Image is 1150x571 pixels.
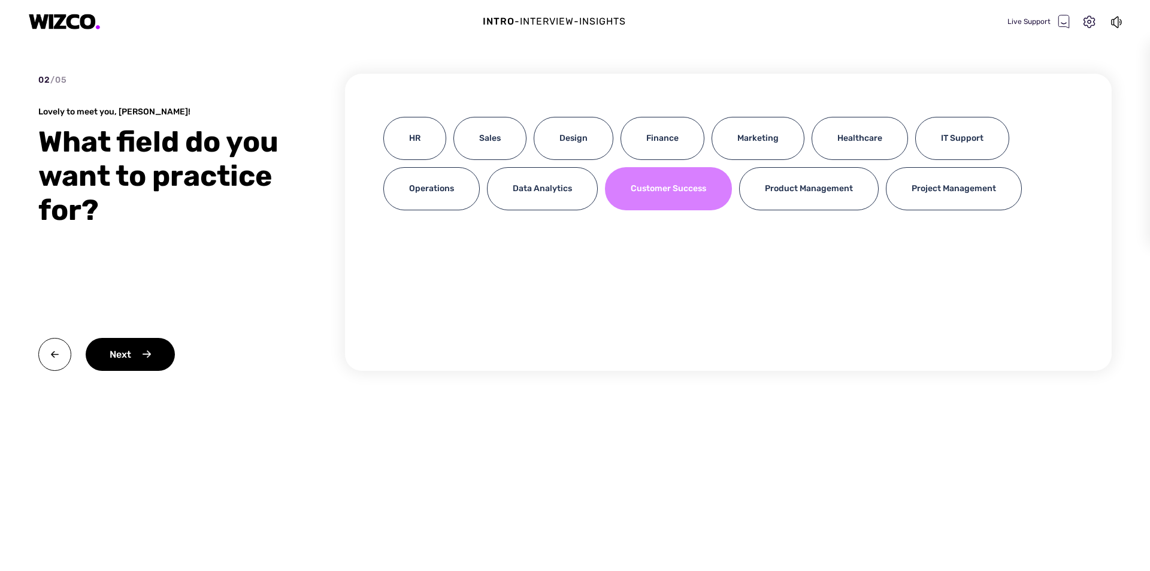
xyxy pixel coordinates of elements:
div: HR [383,117,446,160]
div: IT Support [915,117,1009,160]
div: 02 [38,74,67,86]
div: Interview [520,14,574,29]
div: Data Analytics [487,167,598,210]
div: Marketing [712,117,804,160]
div: Finance [621,117,704,160]
div: - [515,14,520,29]
div: Design [534,117,613,160]
div: Operations [383,167,480,210]
div: Healthcare [812,117,908,160]
div: Live Support [1007,14,1070,29]
div: Insights [579,14,626,29]
div: Sales [453,117,526,160]
div: What field do you want to practice for? [38,125,290,227]
img: logo [29,14,101,30]
div: Intro [483,14,515,29]
div: Lovely to meet you, [PERSON_NAME]! [38,106,290,117]
div: - [574,14,579,29]
span: / 05 [50,75,67,85]
div: Project Management [886,167,1022,210]
div: Product Management [739,167,879,210]
img: back [38,338,71,371]
div: Customer Success [605,167,732,210]
div: Next [86,338,175,371]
